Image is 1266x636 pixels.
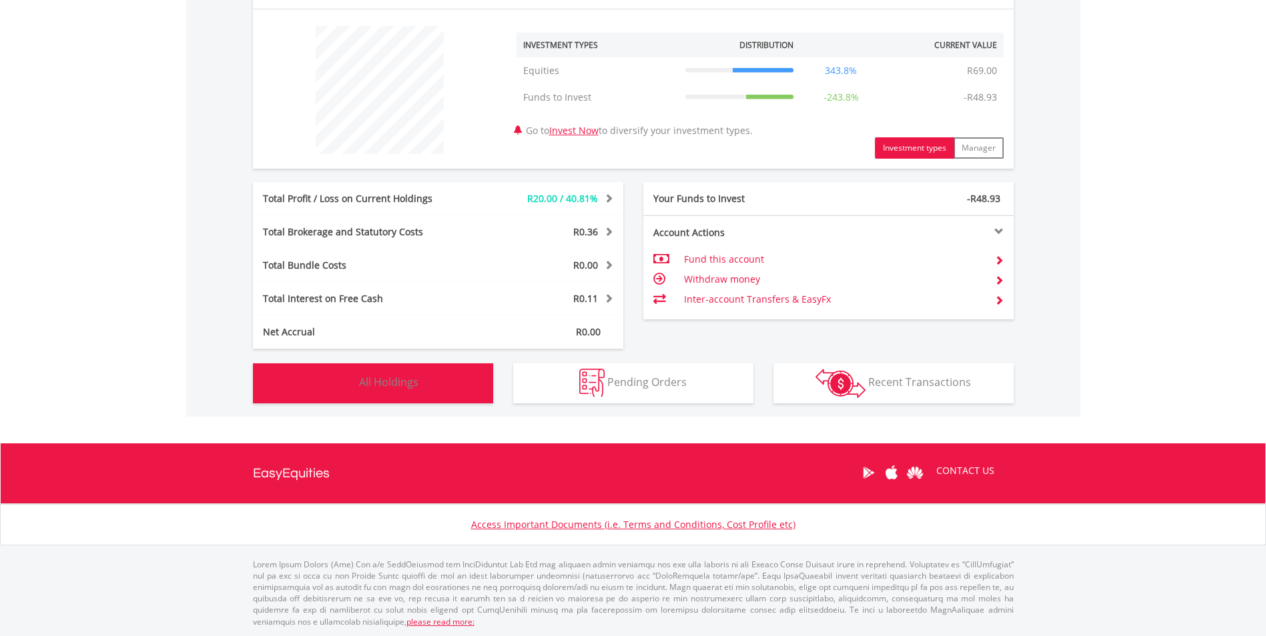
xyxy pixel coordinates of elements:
[573,292,598,305] span: R0.11
[957,84,1004,111] td: -R48.93
[517,33,679,57] th: Investment Types
[253,192,469,205] div: Total Profit / Loss on Current Holdings
[927,452,1004,489] a: CONTACT US
[517,57,679,84] td: Equities
[954,137,1004,159] button: Manager
[253,443,330,503] a: EasyEquities
[471,518,796,531] a: Access Important Documents (i.e. Terms and Conditions, Cost Profile etc)
[800,57,882,84] td: 343.8%
[967,192,1000,205] span: -R48.93
[960,57,1004,84] td: R69.00
[253,559,1014,627] p: Lorem Ipsum Dolors (Ame) Con a/e SeddOeiusmod tem InciDiduntut Lab Etd mag aliquaen admin veniamq...
[253,325,469,339] div: Net Accrual
[517,84,679,111] td: Funds to Invest
[684,269,984,289] td: Withdraw money
[868,375,971,389] span: Recent Transactions
[507,19,1014,159] div: Go to to diversify your investment types.
[607,375,687,389] span: Pending Orders
[857,452,880,493] a: Google Play
[576,325,601,338] span: R0.00
[684,289,984,309] td: Inter-account Transfers & EasyFx
[882,33,1004,57] th: Current Value
[253,292,469,305] div: Total Interest on Free Cash
[739,39,794,51] div: Distribution
[643,192,829,205] div: Your Funds to Invest
[573,225,598,238] span: R0.36
[253,225,469,239] div: Total Brokerage and Statutory Costs
[328,369,356,397] img: holdings-wht.png
[549,124,599,137] a: Invest Now
[359,375,418,389] span: All Holdings
[816,369,866,398] img: transactions-zar-wht.png
[527,192,598,205] span: R20.00 / 40.81%
[643,226,829,239] div: Account Actions
[513,363,753,403] button: Pending Orders
[880,452,904,493] a: Apple
[406,616,474,627] a: please read more:
[573,259,598,271] span: R0.00
[773,363,1014,403] button: Recent Transactions
[875,137,954,159] button: Investment types
[253,259,469,272] div: Total Bundle Costs
[904,452,927,493] a: Huawei
[684,249,984,269] td: Fund this account
[579,369,605,397] img: pending_instructions-wht.png
[800,84,882,111] td: -243.8%
[253,363,493,403] button: All Holdings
